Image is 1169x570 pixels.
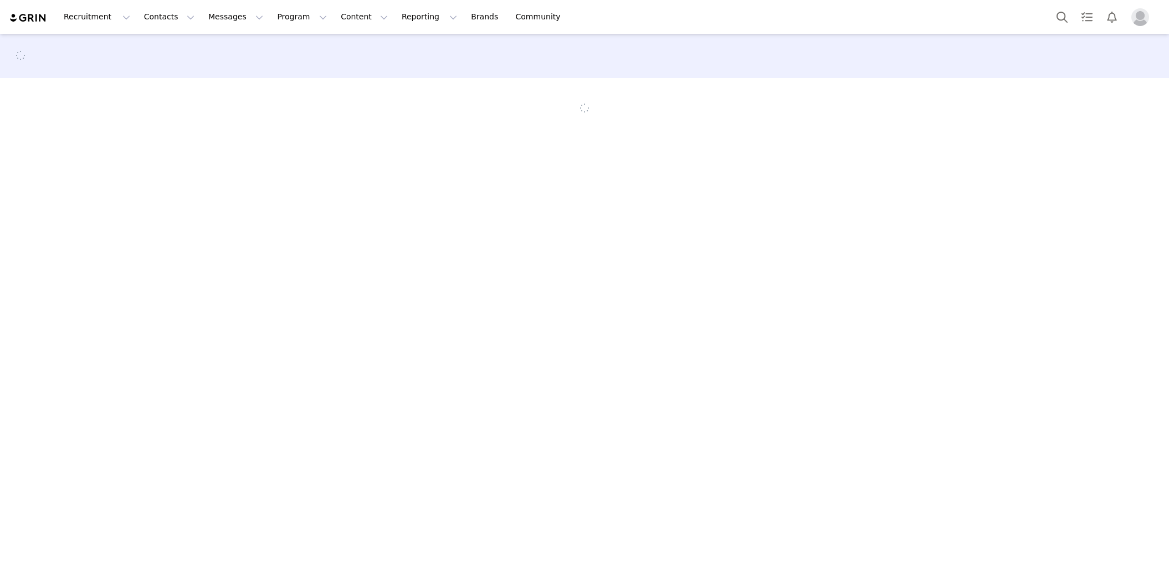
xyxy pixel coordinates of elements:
button: Content [334,4,394,29]
img: placeholder-profile.jpg [1131,8,1149,26]
button: Reporting [395,4,464,29]
img: grin logo [9,13,48,23]
button: Messages [202,4,270,29]
button: Search [1050,4,1074,29]
a: Brands [464,4,508,29]
button: Recruitment [57,4,137,29]
a: Community [509,4,572,29]
button: Profile [1125,8,1160,26]
a: Tasks [1075,4,1099,29]
button: Contacts [137,4,201,29]
button: Notifications [1100,4,1124,29]
button: Program [270,4,334,29]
